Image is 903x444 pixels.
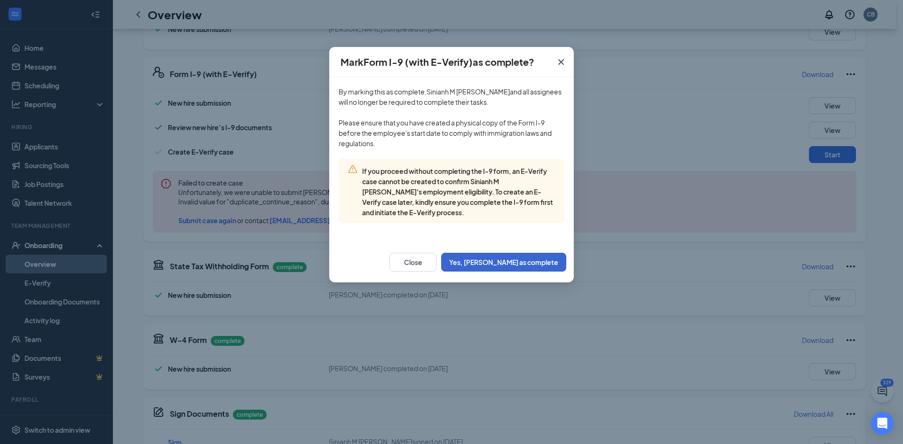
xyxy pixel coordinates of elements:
div: Open Intercom Messenger [871,412,894,435]
h4: Mark Form I-9 (with E-Verify) as complete? [341,55,534,69]
span: If you proceed without completing the I-9 form, an E-Verify case cannot be created to confirm Sin... [362,167,553,217]
button: Close [389,253,436,272]
span: By marking this as complete, Sinianh M [PERSON_NAME] and all assignees will no longer be required... [339,87,562,148]
button: Yes, [PERSON_NAME] as complete [441,253,566,272]
svg: Cross [555,56,567,68]
button: Close [548,47,574,77]
svg: Warning [348,164,357,174]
